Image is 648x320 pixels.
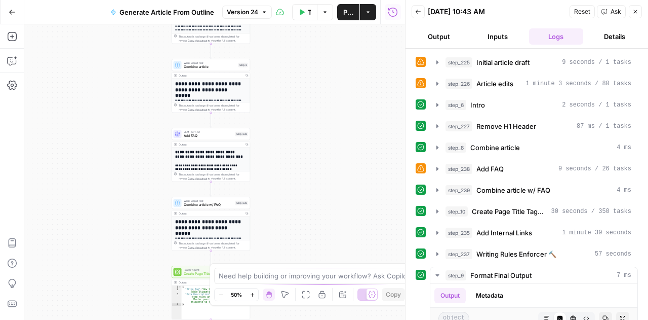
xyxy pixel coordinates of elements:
[430,76,637,92] button: 1 minute 3 seconds / 80 tasks
[188,177,207,180] span: Copy the output
[476,79,513,89] span: Article edits
[412,28,466,45] button: Output
[179,241,248,250] div: This output is too large & has been abbreviated for review. to view the full content.
[222,6,272,19] button: Version 24
[227,8,258,17] span: Version 24
[184,130,233,134] span: LLM · GPT-4.1
[184,271,235,276] span: Create Page Title Tags & Meta Descriptions - Fork
[172,303,182,306] div: 4
[525,79,631,88] span: 1 minute 3 seconds / 80 tasks
[597,5,626,18] button: Ask
[179,280,242,285] div: Output
[343,7,353,17] span: Publish
[434,288,466,303] button: Output
[445,164,472,174] span: step_238
[184,64,236,69] span: Combine article
[179,34,248,43] div: This output is too large & has been abbreviated for review. to view the full content.
[337,4,359,20] button: Publish
[445,206,468,217] span: step_10
[445,121,472,131] span: step_227
[184,202,233,207] span: Combine article w/ FAQ
[562,228,631,237] span: 1 minute 39 seconds
[235,132,248,136] div: Step 238
[179,103,248,112] div: This output is too large & has been abbreviated for review. to view the full content.
[430,54,637,70] button: 9 seconds / 1 tasks
[172,293,182,303] div: 3
[470,143,520,153] span: Combine article
[562,58,631,67] span: 9 seconds / 1 tasks
[430,139,637,156] button: 4 ms
[574,7,590,16] span: Reset
[476,164,504,174] span: Add FAQ
[595,250,631,259] span: 57 seconds
[386,290,401,299] span: Copy
[587,28,642,45] button: Details
[104,4,220,20] button: Generate Article From Outline
[184,268,235,272] span: Power Agent
[172,266,250,319] div: Power AgentCreate Page Title Tags & Meta Descriptions - ForkStep 10Output{ "Title_Tag":"How to Pl...
[470,270,532,280] span: Format Final Output
[184,199,233,203] span: Write Liquid Text
[445,185,472,195] span: step_239
[172,286,182,288] div: 1
[430,225,637,241] button: 1 minute 39 seconds
[617,143,631,152] span: 4 ms
[179,172,248,181] div: This output is too large & has been abbreviated for review. to view the full content.
[445,249,472,259] span: step_237
[430,118,637,134] button: 87 ms / 1 tasks
[445,57,472,67] span: step_225
[292,4,317,20] button: Test Workflow
[445,100,466,110] span: step_6
[470,28,525,45] button: Inputs
[210,44,212,58] g: Edge from step_227 to step_8
[445,228,472,238] span: step_235
[430,97,637,113] button: 2 seconds / 1 tasks
[430,203,637,220] button: 30 seconds / 350 tasks
[308,7,311,17] span: Test Workflow
[570,5,595,18] button: Reset
[470,288,509,303] button: Metadata
[476,249,556,259] span: Writing Rules Enforcer 🔨
[617,186,631,195] span: 4 ms
[470,100,485,110] span: Intro
[430,267,637,283] button: 7 ms
[476,57,530,67] span: Initial article draft
[179,211,242,216] div: Output
[119,7,214,17] span: Generate Article From Outline
[382,288,405,301] button: Copy
[430,246,637,262] button: 57 seconds
[188,246,207,249] span: Copy the output
[235,201,248,205] div: Step 239
[577,122,631,131] span: 87 ms / 1 tasks
[430,182,637,198] button: 4 ms
[529,28,584,45] button: Logs
[179,74,242,78] div: Output
[472,206,547,217] span: Create Page Title Tags & Meta Descriptions - Fork
[210,182,212,196] g: Edge from step_238 to step_239
[184,61,236,65] span: Write Liquid Text
[476,185,550,195] span: Combine article w/ FAQ
[445,143,466,153] span: step_8
[179,286,182,288] span: Toggle code folding, rows 1 through 4
[210,251,212,265] g: Edge from step_239 to step_10
[551,207,631,216] span: 30 seconds / 350 tasks
[238,63,248,67] div: Step 8
[188,108,207,111] span: Copy the output
[179,143,242,147] div: Output
[611,7,621,16] span: Ask
[231,291,242,299] span: 50%
[562,100,631,110] span: 2 seconds / 1 tasks
[430,161,637,177] button: 9 seconds / 26 tasks
[558,164,631,173] span: 9 seconds / 26 tasks
[617,271,631,280] span: 7 ms
[184,133,233,138] span: Add FAQ
[172,288,182,293] div: 2
[476,228,532,238] span: Add Internal Links
[210,113,212,127] g: Edge from step_8 to step_238
[476,121,536,131] span: Remove H1 Header
[445,270,466,280] span: step_9
[188,39,207,42] span: Copy the output
[445,79,472,89] span: step_226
